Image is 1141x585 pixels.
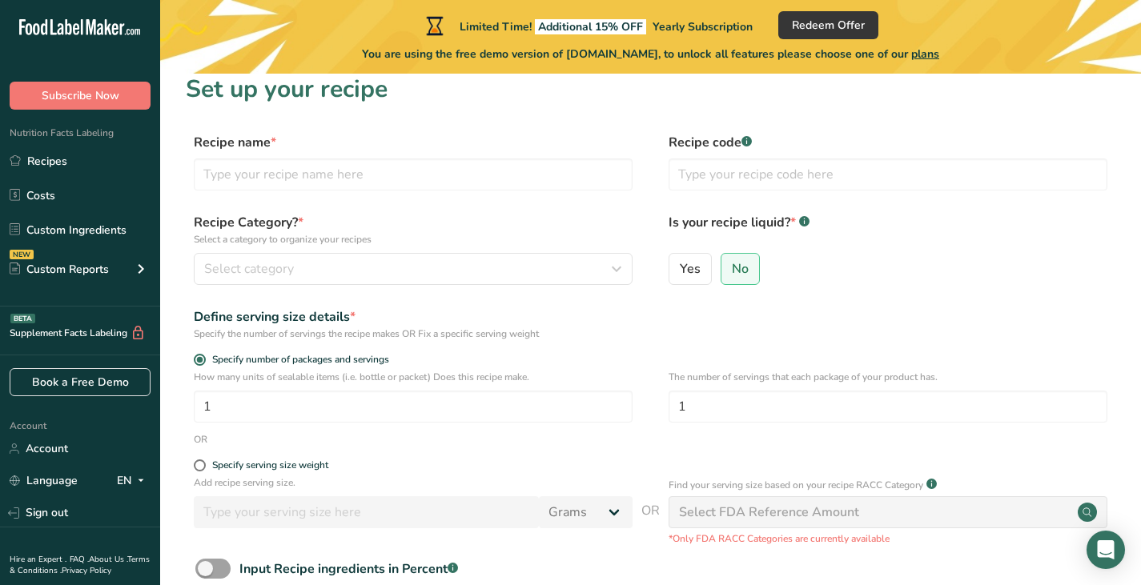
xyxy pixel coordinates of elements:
a: Hire an Expert . [10,554,66,565]
p: *Only FDA RACC Categories are currently available [669,531,1107,546]
div: Open Intercom Messenger [1087,531,1125,569]
span: Yes [680,261,701,277]
a: Book a Free Demo [10,368,151,396]
a: Language [10,467,78,495]
span: Additional 15% OFF [535,19,646,34]
p: Find your serving size based on your recipe RACC Category [669,478,923,492]
label: Recipe Category? [194,213,633,246]
div: Custom Reports [10,261,109,278]
div: OR [194,432,207,447]
button: Select category [194,253,633,285]
label: Is your recipe liquid? [669,213,1107,246]
a: Privacy Policy [62,565,111,576]
span: Yearly Subscription [653,19,753,34]
span: Subscribe Now [42,87,119,104]
span: plans [911,46,939,62]
label: Recipe code [669,133,1107,152]
h1: Set up your recipe [186,71,1115,107]
div: BETA [10,314,35,323]
input: Type your serving size here [194,496,539,528]
input: Type your recipe name here [194,158,633,190]
div: Limited Time! [423,16,753,35]
span: No [732,261,749,277]
span: You are using the free demo version of [DOMAIN_NAME], to unlock all features please choose one of... [362,46,939,62]
span: Select category [204,259,294,278]
a: Terms & Conditions . [10,554,150,576]
div: NEW [10,250,34,259]
p: Add recipe serving size. [194,475,633,490]
button: Redeem Offer [778,11,878,39]
button: Subscribe Now [10,82,151,110]
div: Specify the number of servings the recipe makes OR Fix a specific serving weight [194,327,633,341]
div: EN [117,471,151,491]
div: Specify serving size weight [212,459,328,471]
div: Define serving size details [194,307,633,327]
span: OR [641,501,660,546]
a: About Us . [89,554,127,565]
input: Type your recipe code here [669,158,1107,190]
div: Input Recipe ingredients in Percent [239,559,458,579]
label: Recipe name [194,133,633,152]
a: FAQ . [70,554,89,565]
div: Select FDA Reference Amount [679,503,859,522]
p: Select a category to organize your recipes [194,232,633,246]
span: Redeem Offer [792,17,865,34]
p: The number of servings that each package of your product has. [669,370,1107,384]
span: Specify number of packages and servings [206,354,389,366]
p: How many units of sealable items (i.e. bottle or packet) Does this recipe make. [194,370,633,384]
